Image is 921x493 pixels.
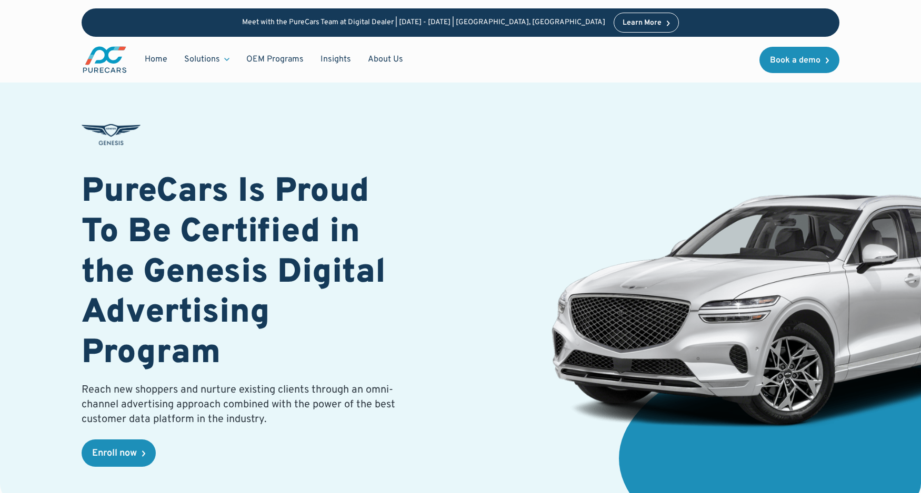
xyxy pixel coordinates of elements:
[82,172,402,374] h1: PureCars Is Proud To Be Certified in the Genesis Digital Advertising Program
[176,49,238,69] div: Solutions
[312,49,359,69] a: Insights
[623,19,662,27] div: Learn More
[136,49,176,69] a: Home
[92,449,137,458] div: Enroll now
[759,47,839,73] a: Book a demo
[82,45,128,74] img: purecars logo
[82,439,156,467] a: Enroll now
[184,54,220,65] div: Solutions
[242,18,605,27] p: Meet with the PureCars Team at Digital Dealer | [DATE] - [DATE] | [GEOGRAPHIC_DATA], [GEOGRAPHIC_...
[82,45,128,74] a: main
[238,49,312,69] a: OEM Programs
[82,383,402,427] p: Reach new shoppers and nurture existing clients through an omni-channel advertising approach comb...
[770,56,820,65] div: Book a demo
[359,49,412,69] a: About Us
[614,13,679,33] a: Learn More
